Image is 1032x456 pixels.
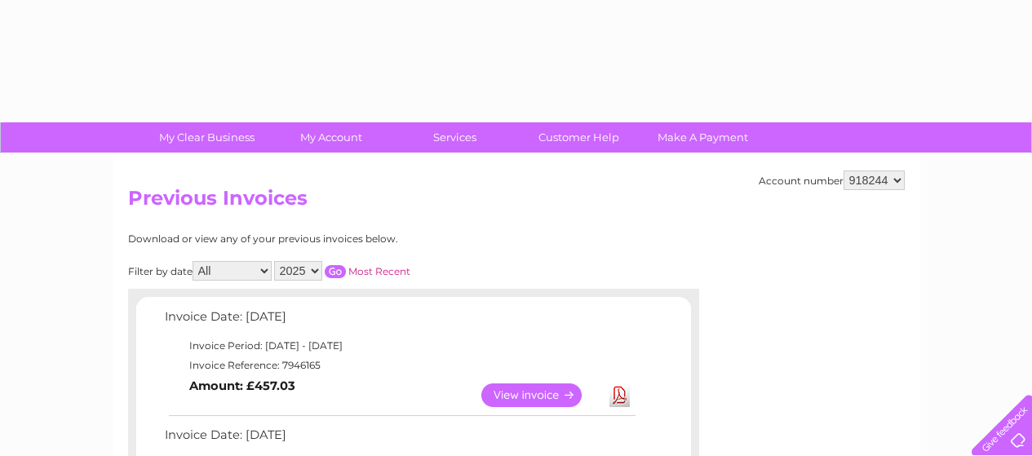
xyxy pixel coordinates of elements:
td: Invoice Period: [DATE] - [DATE] [161,336,638,356]
td: Invoice Date: [DATE] [161,424,638,454]
b: Amount: £457.03 [189,379,295,393]
div: Download or view any of your previous invoices below. [128,233,556,245]
td: Invoice Reference: 7946165 [161,356,638,375]
td: Invoice Date: [DATE] [161,306,638,336]
a: Most Recent [348,265,410,277]
div: Filter by date [128,261,556,281]
h2: Previous Invoices [128,187,905,218]
div: Account number [759,170,905,190]
a: Download [609,383,630,407]
a: Services [388,122,522,153]
a: Make A Payment [636,122,770,153]
a: View [481,383,601,407]
a: My Account [264,122,398,153]
a: Customer Help [512,122,646,153]
a: My Clear Business [140,122,274,153]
